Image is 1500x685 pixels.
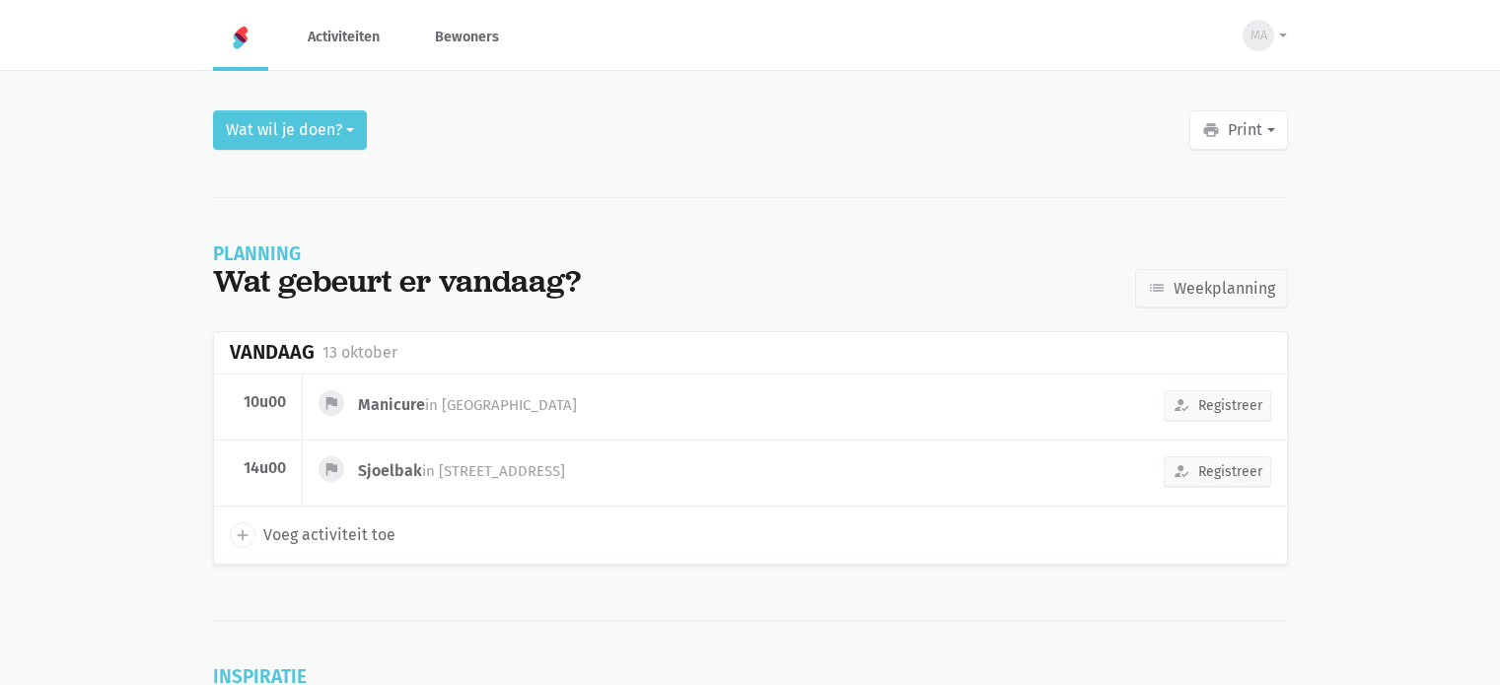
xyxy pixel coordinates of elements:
[230,392,287,412] div: 10u00
[1164,390,1271,421] button: Registreer
[230,522,395,548] a: add Voeg activiteit toe
[1148,279,1166,297] i: list
[1202,121,1220,139] i: print
[322,460,340,478] i: flag
[425,396,577,414] span: in [GEOGRAPHIC_DATA]
[1164,456,1271,487] button: Registreer
[1135,269,1288,308] a: Weekplanning
[322,394,340,412] i: flag
[1173,396,1190,414] i: how_to_reg
[234,526,251,544] i: add
[213,110,367,150] button: Wat wil je doen?
[358,460,581,482] div: Sjoelbak
[213,263,581,300] div: Wat gebeurt er vandaag?
[422,462,565,480] span: in [STREET_ADDRESS]
[292,4,395,70] a: Activiteiten
[230,341,315,364] div: Vandaag
[419,4,515,70] a: Bewoners
[213,245,581,263] div: Planning
[1173,462,1190,480] i: how_to_reg
[1189,110,1287,150] button: Print
[1230,13,1287,58] button: MA
[230,458,287,478] div: 14u00
[358,394,593,416] div: Manicure
[322,340,397,366] div: 13 oktober
[263,522,395,548] span: Voeg activiteit toe
[229,26,252,49] img: Home
[1250,26,1267,45] span: MA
